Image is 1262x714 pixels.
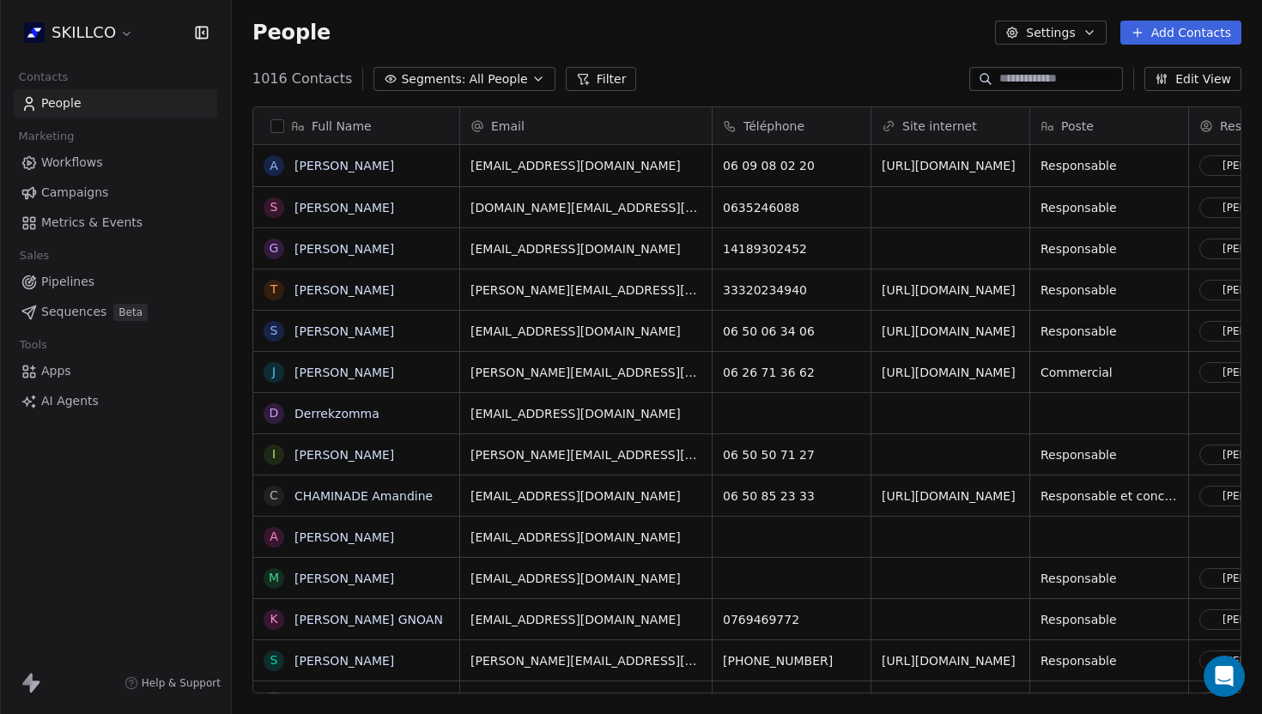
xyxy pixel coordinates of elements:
span: AI Agents [41,392,99,410]
span: People [41,94,82,112]
span: Beta [113,304,148,321]
span: Poste [1061,118,1094,135]
span: [PHONE_NUMBER] [723,652,860,669]
a: [URL][DOMAIN_NAME] [882,283,1016,297]
span: Sales [12,243,57,269]
a: [PERSON_NAME] [294,159,394,172]
div: J [272,363,276,381]
span: [PERSON_NAME][EMAIL_ADDRESS][PERSON_NAME][DOMAIN_NAME] [470,281,701,299]
a: [PERSON_NAME] [294,242,394,256]
span: 06 50 50 71 27 [723,446,860,463]
span: 06 50 06 34 06 [723,323,860,340]
span: 33320234940 [723,281,860,299]
span: Téléphone [743,118,804,135]
span: 0769469772 [723,611,860,628]
span: [PERSON_NAME][EMAIL_ADDRESS][DOMAIN_NAME] [470,652,701,669]
span: Full Name [312,118,372,135]
span: Pipelines [41,273,94,291]
img: Skillco%20logo%20icon%20(2).png [24,22,45,43]
span: Commercial [1041,364,1178,381]
span: [EMAIL_ADDRESS][DOMAIN_NAME] [470,157,701,174]
a: Pipelines [14,268,217,296]
span: 06 09 08 02 20 [723,157,860,174]
div: Site internet [871,107,1029,144]
span: Campaigns [41,184,108,202]
span: 1016 Contacts [252,69,352,89]
div: A [270,157,278,175]
div: grid [253,145,460,694]
button: Add Contacts [1120,21,1241,45]
span: [EMAIL_ADDRESS][DOMAIN_NAME] [470,611,701,628]
span: Help & Support [142,676,221,690]
a: Derrekzomma [294,407,379,421]
a: [PERSON_NAME] [294,572,394,585]
a: [PERSON_NAME] GNOAN [294,613,443,626]
button: Filter [566,67,637,91]
span: Marketing [11,124,82,149]
span: Responsable [1041,652,1178,669]
span: Responsable [1041,693,1178,711]
span: Sequences [41,303,106,321]
span: Email [491,118,525,135]
span: 06 50 85 23 33 [723,487,860,505]
span: [EMAIL_ADDRESS][DOMAIN_NAME] [470,240,701,257]
a: [URL][DOMAIN_NAME] [882,654,1016,668]
a: [PERSON_NAME] [294,324,394,338]
span: [PERSON_NAME][EMAIL_ADDRESS][DOMAIN_NAME] [470,364,701,381]
span: [EMAIL_ADDRESS][DOMAIN_NAME] [470,693,701,711]
span: Responsable [1041,570,1178,587]
div: Full Name [253,107,459,144]
a: People [14,89,217,118]
span: 06 26 71 36 62 [723,364,860,381]
div: A [270,528,278,546]
a: [PERSON_NAME] [294,530,394,544]
span: Contacts [11,64,76,90]
span: Apps [41,362,71,380]
span: [EMAIL_ADDRESS][DOMAIN_NAME] [470,487,701,505]
span: Segments: [401,70,465,88]
a: [PERSON_NAME] [294,283,394,297]
span: 0635246088 [723,199,860,216]
div: I [272,445,276,463]
a: CHAMINADE Amandine [294,489,433,503]
button: Edit View [1144,67,1241,91]
a: Help & Support [124,676,221,690]
span: Responsable [1041,446,1178,463]
button: SKILLCO [21,18,137,47]
a: AI Agents [14,387,217,415]
div: S [270,198,278,216]
span: [EMAIL_ADDRESS][DOMAIN_NAME] [470,405,701,422]
div: L [270,693,277,711]
a: [URL][DOMAIN_NAME] [882,489,1016,503]
span: Site internet [902,118,977,135]
div: S [270,322,278,340]
span: Responsable [1041,240,1178,257]
a: [URL][DOMAIN_NAME] [882,159,1016,172]
a: [URL][DOMAIN_NAME] [882,366,1016,379]
span: Responsable [1041,323,1178,340]
div: Open Intercom Messenger [1204,656,1245,697]
div: k [270,610,277,628]
a: [PERSON_NAME] [294,366,394,379]
div: M [269,569,279,587]
div: D [270,404,279,422]
span: Responsable et conceptrice formation [1041,487,1178,505]
span: People [252,20,331,45]
span: [EMAIL_ADDRESS][DOMAIN_NAME] [470,570,701,587]
span: Responsable [1041,281,1178,299]
div: T [270,281,278,299]
span: [DOMAIN_NAME][EMAIL_ADDRESS][DOMAIN_NAME] [470,199,701,216]
span: Responsable [1041,157,1178,174]
span: All People [469,70,527,88]
div: Email [460,107,712,144]
span: SKILLCO [52,21,116,44]
div: G [270,239,279,257]
span: 14189302452 [723,240,860,257]
span: [EMAIL_ADDRESS][DOMAIN_NAME] [470,529,701,546]
a: [PERSON_NAME] [294,654,394,668]
a: Apps [14,357,217,385]
span: Workflows [41,154,103,172]
div: Poste [1030,107,1188,144]
span: [PERSON_NAME][EMAIL_ADDRESS][DOMAIN_NAME] [470,446,701,463]
a: Metrics & Events [14,209,217,237]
